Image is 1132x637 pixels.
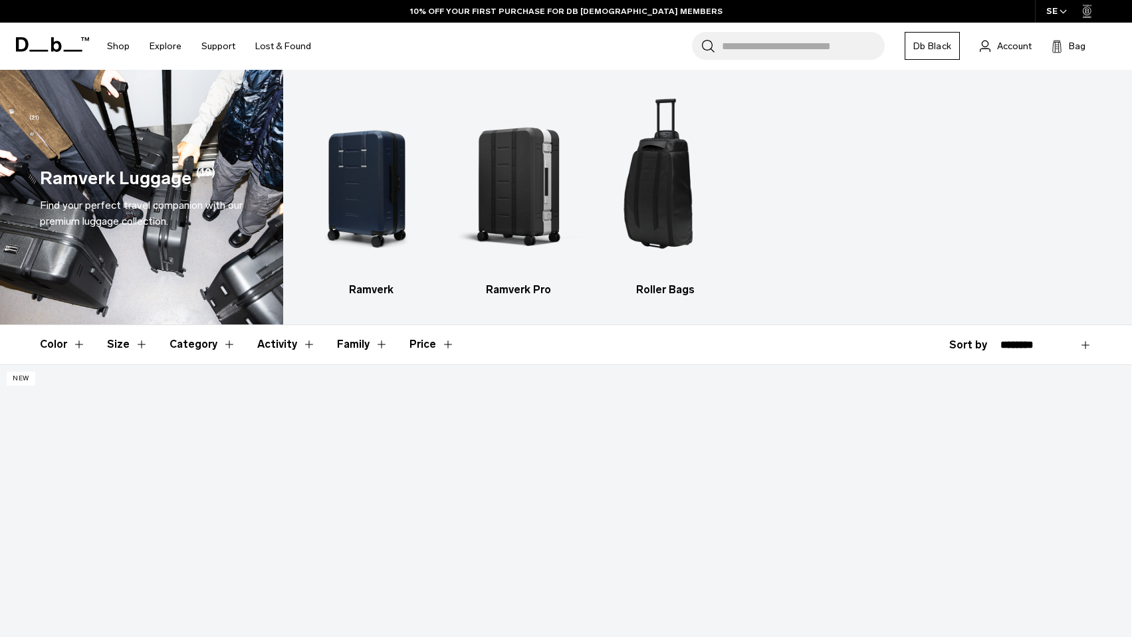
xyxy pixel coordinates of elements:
[337,325,388,364] button: Toggle Filter
[905,32,960,60] a: Db Black
[40,325,86,364] button: Toggle Filter
[40,199,243,227] span: Find your perfect travel companion with our premium luggage collection.
[457,90,580,298] li: 2 / 3
[604,90,727,275] img: Db
[1069,39,1085,53] span: Bag
[107,325,148,364] button: Toggle Filter
[310,90,433,298] a: Db Ramverk
[410,5,723,17] a: 10% OFF YOUR FIRST PURCHASE FOR DB [DEMOGRAPHIC_DATA] MEMBERS
[257,325,316,364] button: Toggle Filter
[457,282,580,298] h3: Ramverk Pro
[201,23,235,70] a: Support
[7,372,35,386] p: New
[196,165,215,192] span: (19)
[457,90,580,298] a: Db Ramverk Pro
[310,282,433,298] h3: Ramverk
[409,325,455,364] button: Toggle Price
[457,90,580,275] img: Db
[1052,38,1085,54] button: Bag
[310,90,433,298] li: 1 / 3
[980,38,1032,54] a: Account
[107,23,130,70] a: Shop
[150,23,181,70] a: Explore
[40,165,191,192] h1: Ramverk Luggage
[604,282,727,298] h3: Roller Bags
[604,90,727,298] a: Db Roller Bags
[97,23,321,70] nav: Main Navigation
[997,39,1032,53] span: Account
[170,325,236,364] button: Toggle Filter
[255,23,311,70] a: Lost & Found
[310,90,433,275] img: Db
[604,90,727,298] li: 3 / 3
